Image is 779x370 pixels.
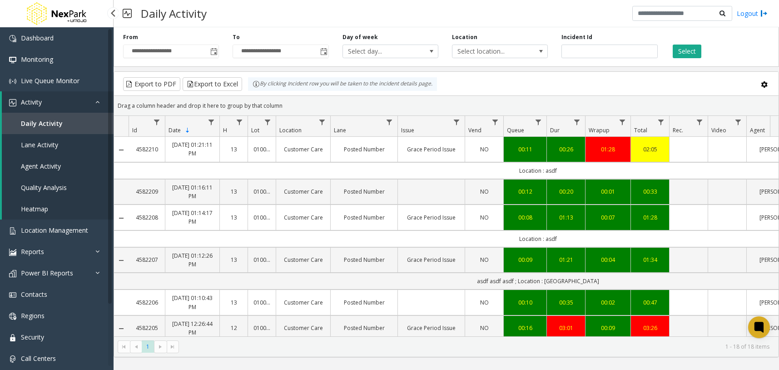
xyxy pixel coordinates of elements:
a: 03:26 [636,324,664,332]
img: logout [760,9,768,18]
a: Grace Period Issue [403,255,459,264]
div: 00:10 [509,298,541,307]
button: Select [673,45,701,58]
span: Wrapup [589,126,610,134]
label: Incident Id [561,33,592,41]
a: 00:47 [636,298,664,307]
img: 'icon' [9,313,16,320]
span: Select location... [452,45,528,58]
span: H [223,126,227,134]
a: 01:21 [552,255,580,264]
span: Total [634,126,647,134]
label: Day of week [342,33,378,41]
span: Dashboard [21,34,54,42]
a: Issue Filter Menu [451,116,463,128]
a: [DATE] 12:26:44 PM [171,320,214,337]
span: Queue [507,126,524,134]
span: Sortable [184,127,191,134]
a: Dur Filter Menu [571,116,583,128]
a: Customer Care [282,145,325,154]
span: Lot [251,126,259,134]
div: 00:02 [591,298,625,307]
span: Dur [550,126,560,134]
a: 01:28 [636,213,664,222]
a: 4582205 [134,324,159,332]
span: Daily Activity [21,119,63,128]
span: Activity [21,98,42,106]
div: 01:34 [636,255,664,264]
a: [DATE] 01:21:11 PM [171,140,214,158]
a: 00:33 [636,187,664,196]
a: NO [471,187,498,196]
a: Vend Filter Menu [489,116,501,128]
a: Collapse Details [114,215,129,222]
a: 00:20 [552,187,580,196]
span: Quality Analysis [21,183,67,192]
a: 4582208 [134,213,159,222]
a: Collapse Details [114,325,129,332]
a: 13 [225,255,242,264]
a: 03:01 [552,324,580,332]
button: Export to Excel [183,77,242,91]
span: NO [480,214,489,221]
span: Location Management [21,226,88,235]
img: 'icon' [9,78,16,85]
img: pageIcon [123,2,132,25]
a: Activity [2,91,114,113]
a: Customer Care [282,324,325,332]
a: NO [471,213,498,222]
a: Total Filter Menu [655,116,667,128]
span: Reports [21,247,44,256]
img: 'icon' [9,291,16,299]
a: 12 [225,324,242,332]
img: 'icon' [9,35,16,42]
a: Posted Number [336,255,392,264]
a: [DATE] 01:14:17 PM [171,209,214,226]
a: 00:04 [591,255,625,264]
span: Toggle popup [208,45,218,58]
a: 010016 [253,187,270,196]
a: Video Filter Menu [732,116,744,128]
a: Wrapup Filter Menu [616,116,629,128]
a: 00:07 [591,213,625,222]
div: 00:35 [552,298,580,307]
a: [DATE] 01:10:43 PM [171,294,214,311]
a: 13 [225,298,242,307]
img: 'icon' [9,270,16,277]
div: 00:09 [509,255,541,264]
img: 'icon' [9,56,16,64]
a: Customer Care [282,298,325,307]
a: Heatmap [2,198,114,220]
a: H Filter Menu [233,116,246,128]
a: 4582210 [134,145,159,154]
span: NO [480,145,489,153]
a: 13 [225,145,242,154]
a: 01:13 [552,213,580,222]
a: Location Filter Menu [316,116,328,128]
a: Logout [737,9,768,18]
a: 00:12 [509,187,541,196]
a: 02:05 [636,145,664,154]
a: 00:09 [591,324,625,332]
span: Id [132,126,137,134]
span: Call Centers [21,354,56,363]
span: Security [21,333,44,341]
a: Customer Care [282,213,325,222]
span: Issue [401,126,414,134]
img: 'icon' [9,227,16,235]
a: 010016 [253,324,270,332]
a: Grace Period Issue [403,324,459,332]
span: Regions [21,311,45,320]
a: 01:28 [591,145,625,154]
a: Posted Number [336,298,392,307]
a: NO [471,255,498,264]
